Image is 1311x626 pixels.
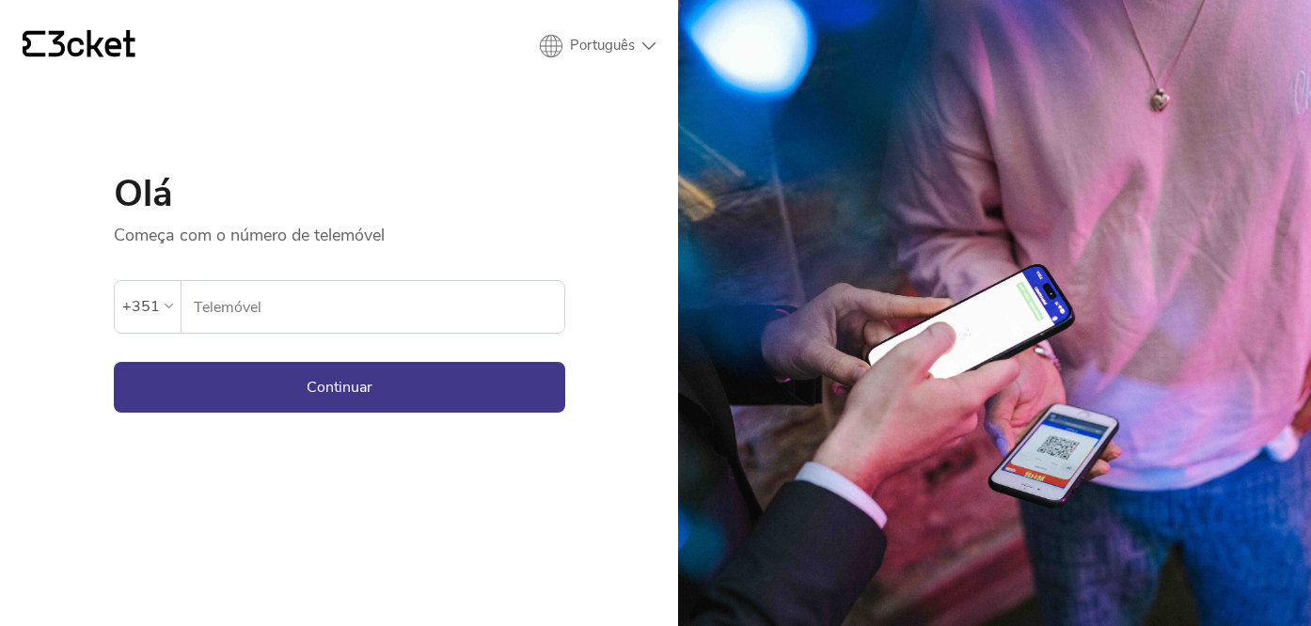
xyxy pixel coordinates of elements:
[122,292,160,321] div: +351
[114,362,565,413] button: Continuar
[114,212,565,246] p: Começa com o número de telemóvel
[114,175,565,212] h1: Olá
[23,31,45,57] g: {' '}
[193,281,564,333] input: Telemóvel
[182,281,564,334] label: Telemóvel
[23,30,135,62] a: {' '}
